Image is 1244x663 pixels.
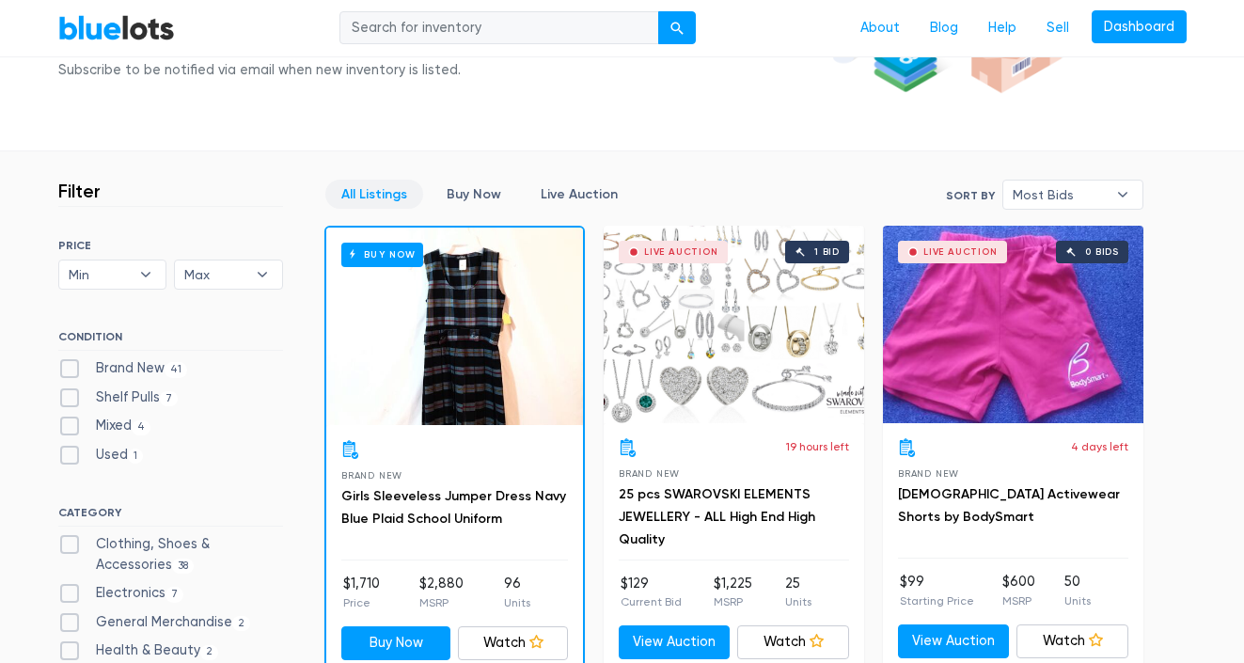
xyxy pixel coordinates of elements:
[58,180,101,202] h3: Filter
[58,583,184,604] label: Electronics
[946,187,995,204] label: Sort By
[232,616,251,631] span: 2
[898,468,959,479] span: Brand New
[1016,624,1128,658] a: Watch
[126,260,165,289] b: ▾
[341,470,402,481] span: Brand New
[883,226,1143,423] a: Live Auction 0 bids
[973,10,1031,46] a: Help
[339,11,659,45] input: Search for inventory
[200,645,219,660] span: 2
[431,180,517,209] a: Buy Now
[243,260,282,289] b: ▾
[1092,10,1187,44] a: Dashboard
[58,14,175,41] a: BlueLots
[785,593,811,610] p: Units
[714,574,752,611] li: $1,225
[619,468,680,479] span: Brand New
[737,625,849,659] a: Watch
[69,260,131,289] span: Min
[58,445,144,466] label: Used
[58,387,179,408] label: Shelf Pulls
[1002,592,1035,609] p: MSRP
[1064,572,1091,609] li: 50
[58,612,251,633] label: General Merchandise
[165,587,184,602] span: 7
[58,506,283,527] h6: CATEGORY
[341,488,566,527] a: Girls Sleeveless Jumper Dress Navy Blue Plaid School Uniform
[341,626,451,660] a: Buy Now
[1064,592,1091,609] p: Units
[1071,438,1128,455] p: 4 days left
[504,594,530,611] p: Units
[58,239,283,252] h6: PRICE
[915,10,973,46] a: Blog
[58,416,151,436] label: Mixed
[419,594,464,611] p: MSRP
[184,260,246,289] span: Max
[900,592,974,609] p: Starting Price
[898,486,1120,525] a: [DEMOGRAPHIC_DATA] Activewear Shorts by BodySmart
[619,486,815,547] a: 25 pcs SWAROVSKI ELEMENTS JEWELLERY - ALL High End High Quality
[621,574,682,611] li: $129
[898,624,1010,658] a: View Auction
[785,574,811,611] li: 25
[604,226,864,423] a: Live Auction 1 bid
[786,438,849,455] p: 19 hours left
[165,362,188,377] span: 41
[525,180,634,209] a: Live Auction
[1085,247,1119,257] div: 0 bids
[58,60,466,81] div: Subscribe to be notified via email when new inventory is listed.
[1002,572,1035,609] li: $600
[343,574,380,611] li: $1,710
[644,247,718,257] div: Live Auction
[621,593,682,610] p: Current Bid
[128,449,144,464] span: 1
[325,180,423,209] a: All Listings
[172,559,195,574] span: 38
[619,625,731,659] a: View Auction
[458,626,568,660] a: Watch
[58,534,283,575] label: Clothing, Shoes & Accessories
[160,391,179,406] span: 7
[714,593,752,610] p: MSRP
[341,243,423,266] h6: Buy Now
[58,640,219,661] label: Health & Beauty
[419,574,464,611] li: $2,880
[58,330,283,351] h6: CONDITION
[1013,181,1107,209] span: Most Bids
[326,228,583,425] a: Buy Now
[900,572,974,609] li: $99
[504,574,530,611] li: 96
[1103,181,1142,209] b: ▾
[1031,10,1084,46] a: Sell
[845,10,915,46] a: About
[58,358,188,379] label: Brand New
[343,594,380,611] p: Price
[814,247,840,257] div: 1 bid
[923,247,998,257] div: Live Auction
[132,420,151,435] span: 4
